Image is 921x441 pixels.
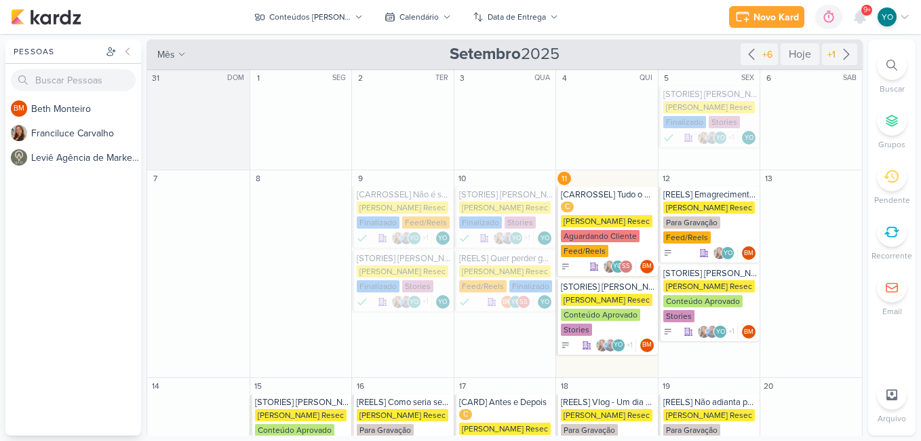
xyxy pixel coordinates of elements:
[595,339,609,352] img: Franciluce Carvalho
[149,379,162,393] div: 14
[697,131,711,145] img: Franciluce Carvalho
[501,295,514,309] div: Beth Monteiro
[882,305,902,318] p: Email
[874,194,910,206] p: Pendente
[31,126,141,140] div: F r a n c i l u c e C a r v a l h o
[357,216,399,229] div: Finalizado
[157,47,175,62] span: mês
[663,295,743,307] div: Conteúdo Aprovado
[459,423,551,435] div: [PERSON_NAME] Resec
[509,295,522,309] div: Yasmin Oliveira
[557,71,571,85] div: 4
[410,235,418,242] p: YO
[742,325,756,339] div: Responsável: Beth Monteiro
[421,296,429,307] span: +1
[149,172,162,185] div: 7
[762,71,775,85] div: 6
[357,280,399,292] div: Finalizado
[663,231,711,244] div: Feed/Reels
[557,172,571,185] div: 11
[561,230,640,242] div: Aguardando Cliente
[561,341,570,350] div: A Fazer
[663,202,755,214] div: [PERSON_NAME] Resec
[762,172,775,185] div: 13
[11,149,27,166] img: Leviê Agência de Marketing Digital
[561,294,652,306] div: [PERSON_NAME] Resec
[357,397,451,408] div: [REELS] Como seria seu corpo hoje se voce tivesse começado ha 3 meses
[622,263,630,270] p: SS
[760,47,775,62] div: +6
[744,329,753,336] p: BM
[459,231,470,245] div: Finalizado
[561,282,655,292] div: [STORIES] SIMONE REGINA
[663,268,758,279] div: [STORIES] SIMONE REGINA
[742,131,756,145] div: Responsável: Yasmin Oliveira
[561,409,652,421] div: [PERSON_NAME] Resec
[459,189,553,200] div: [STORIES] SIMONE REGINA
[642,342,652,349] p: BM
[357,265,448,277] div: [PERSON_NAME] Resec
[501,231,515,245] img: Guilherme Savio
[878,413,906,425] p: Arquivo
[11,45,103,58] div: Pessoas
[561,262,570,271] div: A Fazer
[353,71,367,85] div: 2
[561,189,655,200] div: [CARROSSEL] Tudo o que eu como da dieta
[11,100,27,117] div: Beth Monteiro
[391,231,405,245] img: Franciluce Carvalho
[561,309,640,321] div: Conteúdo Aprovado
[663,409,755,421] div: [PERSON_NAME] Resec
[353,172,367,185] div: 9
[149,71,162,85] div: 31
[509,231,523,245] div: Yasmin Oliveira
[561,202,574,212] div: C
[557,379,571,393] div: 18
[595,339,636,352] div: Colaboradores: Franciluce Carvalho, Guilherme Savio, Yasmin Oliveira, Simone Regina Sa
[408,231,421,245] div: Yasmin Oliveira
[357,253,451,264] div: [STORIES] SIMONE REGINA
[612,339,625,352] div: Yasmin Oliveira
[391,231,432,245] div: Colaboradores: Franciluce Carvalho, Guilherme Savio, Yasmin Oliveira, Simone Regina Sa
[871,250,912,262] p: Recorrente
[663,397,758,408] div: [REELS] Não adianta perder 10kg se você não aprender ISSO...
[538,231,551,245] div: Yasmin Oliveira
[660,172,673,185] div: 12
[534,73,554,83] div: QUA
[713,325,727,339] div: Yasmin Oliveira
[640,339,654,352] div: Responsável: Beth Monteiro
[511,299,520,306] p: YO
[391,295,405,309] img: Franciluce Carvalho
[255,397,349,408] div: [STORIES] SIMONE REGINA
[459,202,551,214] div: [PERSON_NAME] Resec
[357,202,448,214] div: [PERSON_NAME] Resec
[663,101,755,113] div: [PERSON_NAME] Resec
[660,379,673,393] div: 19
[459,253,553,264] div: [REELS] Quer perder gordura de verdade? Então esqueça a palavra dieta.
[505,216,536,229] div: Stories
[31,151,141,165] div: L e v i ê A g ê n c i a d e M a r k e t i n g D i g i t a l
[663,189,758,200] div: [REELS] Emagrecimento não é só estetica
[512,235,521,242] p: YO
[493,231,534,245] div: Colaboradores: Franciluce Carvalho, Guilherme Savio, Yasmin Oliveira, Simone Regina Sa
[697,325,711,339] img: Franciluce Carvalho
[357,189,451,200] div: [CARROSSEL] Não é sobre restriçao, é sobre estrategia
[742,246,756,260] div: Responsável: Beth Monteiro
[878,7,897,26] div: Yasmin Oliveira
[459,397,553,408] div: [CARD] Antes e Depois
[713,131,727,145] div: Yasmin Oliveira
[742,325,756,339] div: Beth Monteiro
[255,409,347,421] div: [PERSON_NAME] Resec
[456,172,469,185] div: 10
[744,250,753,257] p: BM
[753,10,799,24] div: Novo Kard
[640,73,657,83] div: QUI
[741,73,758,83] div: SEX
[727,326,734,337] span: +1
[541,235,549,242] p: YO
[781,43,819,65] div: Hoje
[727,132,734,143] span: +1
[402,216,450,229] div: Feed/Reels
[459,280,507,292] div: Feed/Reels
[663,310,694,322] div: Stories
[614,342,623,349] p: YO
